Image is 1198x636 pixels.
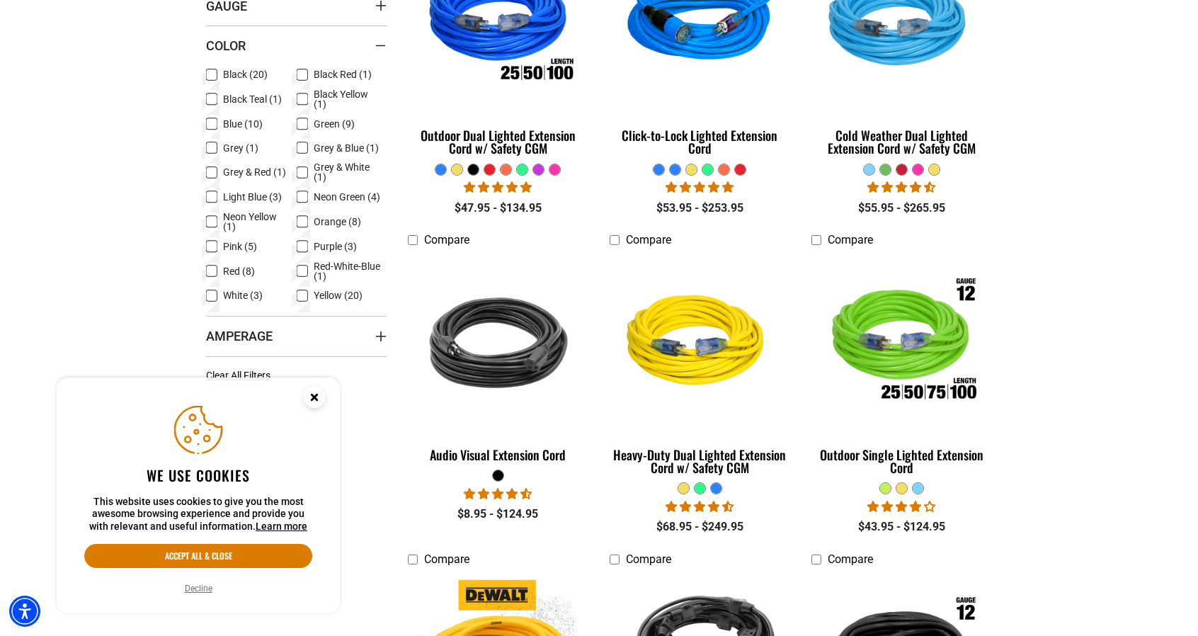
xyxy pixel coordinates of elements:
button: Close this option [289,377,340,421]
div: Accessibility Menu [9,596,40,627]
span: Pink (5) [223,242,257,251]
div: $47.95 - $134.95 [408,200,588,217]
span: Compare [424,233,469,246]
span: Black Yellow (1) [314,89,382,109]
span: Black (20) [223,69,268,79]
summary: Color [206,25,387,65]
div: Audio Visual Extension Cord [408,448,588,461]
span: White (3) [223,290,263,300]
a: Outdoor Single Lighted Extension Cord Outdoor Single Lighted Extension Cord [811,254,992,482]
span: Compare [626,552,671,566]
a: yellow Heavy-Duty Dual Lighted Extension Cord w/ Safety CGM [610,254,790,482]
span: 4.64 stars [666,500,734,513]
aside: Cookie Consent [57,377,340,614]
span: 4.62 stars [867,181,935,194]
span: Neon Green (4) [314,192,380,202]
a: black Audio Visual Extension Cord [408,254,588,470]
div: Outdoor Single Lighted Extension Cord [811,448,992,474]
span: Orange (8) [314,217,361,227]
span: Grey & Red (1) [223,167,286,177]
span: Green (9) [314,119,355,129]
summary: Amperage [206,316,387,356]
img: Outdoor Single Lighted Extension Cord [812,261,991,424]
span: Compare [828,552,873,566]
a: Clear All Filters [206,368,276,383]
button: Accept all & close [84,544,312,568]
img: yellow [610,261,789,424]
span: Light Blue (3) [223,192,282,202]
span: 4.70 stars [464,487,532,501]
span: Compare [828,233,873,246]
span: Neon Yellow (1) [223,212,291,232]
span: Grey (1) [223,143,258,153]
div: Cold Weather Dual Lighted Extension Cord w/ Safety CGM [811,129,992,154]
div: Heavy-Duty Dual Lighted Extension Cord w/ Safety CGM [610,448,790,474]
span: Purple (3) [314,242,357,251]
span: 4.81 stars [464,181,532,194]
span: Clear All Filters [206,370,270,381]
h2: We use cookies [84,466,312,484]
div: $68.95 - $249.95 [610,518,790,535]
span: Compare [626,233,671,246]
span: Black Red (1) [314,69,372,79]
span: 4.87 stars [666,181,734,194]
span: Red-White-Blue (1) [314,261,382,281]
div: Outdoor Dual Lighted Extension Cord w/ Safety CGM [408,129,588,154]
span: 4.00 stars [867,500,935,513]
span: Blue (10) [223,119,263,129]
div: $8.95 - $124.95 [408,506,588,523]
span: Black Teal (1) [223,94,282,104]
div: Click-to-Lock Lighted Extension Cord [610,129,790,154]
p: This website uses cookies to give you the most awesome browsing experience and provide you with r... [84,496,312,533]
div: $53.95 - $253.95 [610,200,790,217]
span: Grey & Blue (1) [314,143,379,153]
button: Decline [181,581,217,596]
span: Color [206,38,246,54]
span: Amperage [206,328,273,344]
div: $43.95 - $124.95 [811,518,992,535]
div: $55.95 - $265.95 [811,200,992,217]
img: black [409,261,588,424]
span: Yellow (20) [314,290,363,300]
span: Red (8) [223,266,255,276]
a: This website uses cookies to give you the most awesome browsing experience and provide you with r... [256,521,307,532]
span: Compare [424,552,469,566]
span: Grey & White (1) [314,162,382,182]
